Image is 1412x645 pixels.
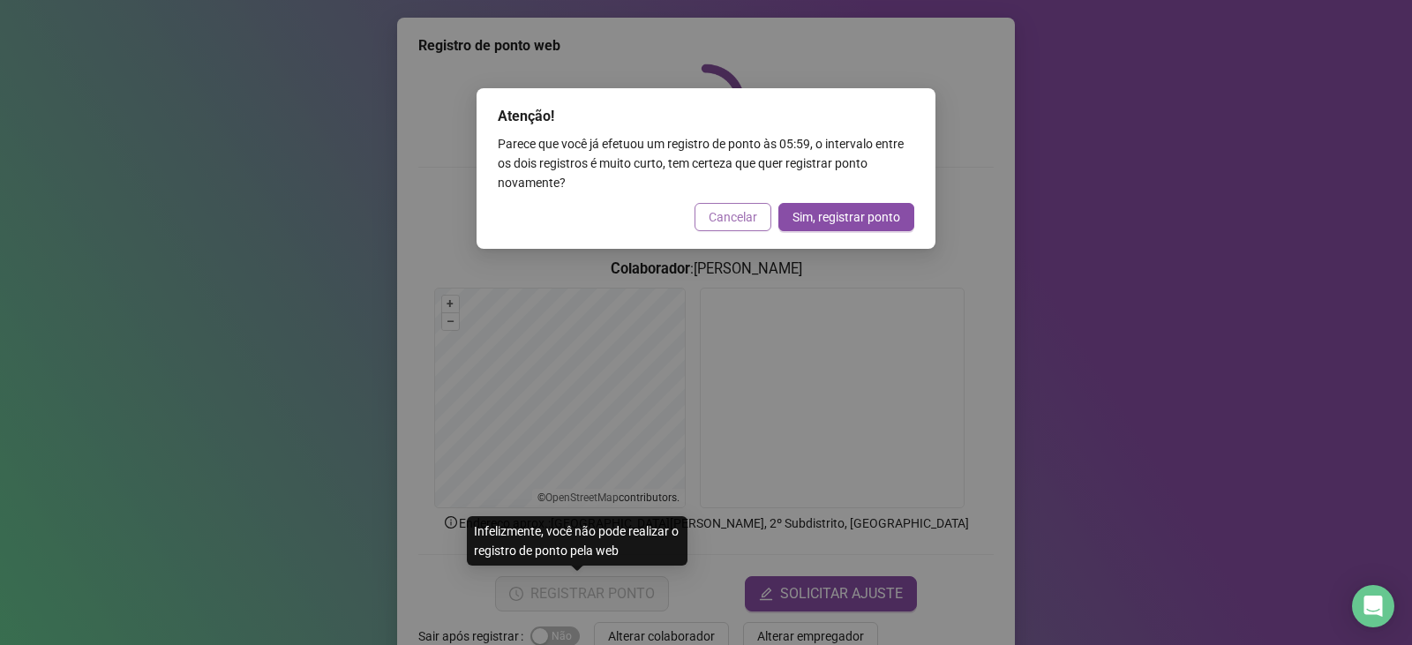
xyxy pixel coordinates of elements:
div: Atenção! [498,106,914,127]
span: Sim, registrar ponto [792,207,900,227]
div: Parece que você já efetuou um registro de ponto às 05:59 , o intervalo entre os dois registros é ... [498,134,914,192]
div: Infelizmente, você não pode realizar o registro de ponto pela web [467,516,687,566]
button: Sim, registrar ponto [778,203,914,231]
div: Open Intercom Messenger [1352,585,1394,627]
span: Cancelar [709,207,757,227]
button: Cancelar [695,203,771,231]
